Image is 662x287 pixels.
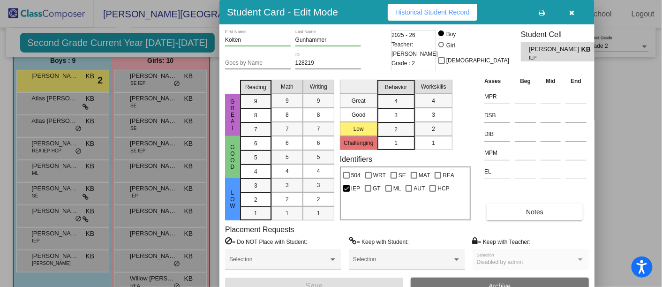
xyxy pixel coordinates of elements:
span: 1 [394,139,398,147]
span: 3 [317,181,320,189]
span: 5 [286,153,289,161]
label: = Keep with Student: [349,237,409,246]
button: Notes [487,204,583,220]
span: 7 [286,125,289,133]
span: 4 [432,97,435,105]
input: assessment [484,108,510,122]
span: IEP [351,183,360,194]
span: Workskills [421,83,446,91]
span: Grade : 2 [391,59,415,68]
span: 4 [286,167,289,175]
span: 7 [317,125,320,133]
span: Great [228,98,237,131]
span: IEP [529,54,575,61]
span: AUT [414,183,425,194]
span: Notes [526,208,543,216]
span: 504 [351,170,361,181]
th: Asses [482,76,512,86]
h3: Student Card - Edit Mode [227,6,338,18]
span: Behavior [385,83,407,91]
span: 9 [286,97,289,105]
div: Girl [446,41,455,50]
span: 2 [317,195,320,204]
span: 2025 - 26 [391,30,415,40]
th: Mid [538,76,563,86]
label: Placement Requests [225,225,294,234]
span: MAT [419,170,430,181]
span: 6 [317,139,320,147]
span: 2 [254,196,257,204]
label: = Do NOT Place with Student: [225,237,307,246]
span: WRT [373,170,386,181]
span: [PERSON_NAME] [529,45,581,54]
h3: Student Cell [521,30,602,39]
span: 3 [432,111,435,119]
span: 2 [394,125,398,134]
span: HCP [437,183,449,194]
input: assessment [484,146,510,160]
span: ML [393,183,401,194]
input: Enter ID [295,60,361,67]
span: 1 [286,209,289,218]
span: 5 [317,153,320,161]
span: 4 [317,167,320,175]
span: Reading [245,83,266,91]
span: 3 [254,181,257,190]
span: 8 [286,111,289,119]
span: Math [281,83,293,91]
span: Disabled by admin [477,259,523,265]
span: 1 [254,209,257,218]
label: Identifiers [340,155,372,164]
span: 3 [286,181,289,189]
th: Beg [512,76,538,86]
span: 9 [254,97,257,106]
span: 8 [254,111,257,120]
span: Good [228,144,237,170]
span: 5 [254,153,257,162]
label: = Keep with Teacher: [473,237,531,246]
span: Low [228,189,237,209]
div: Boy [446,30,456,38]
span: 7 [254,125,257,134]
span: KB [581,45,594,54]
span: GT [373,183,381,194]
span: 4 [254,167,257,176]
input: goes by name [225,60,291,67]
span: SE [399,170,406,181]
input: assessment [484,90,510,104]
span: Writing [310,83,327,91]
span: Historical Student Record [395,8,470,16]
span: 1 [317,209,320,218]
input: assessment [484,165,510,179]
span: 3 [394,111,398,120]
span: Teacher: [PERSON_NAME] [391,40,438,59]
span: 2 [432,125,435,133]
button: Historical Student Record [388,4,477,21]
span: REA [443,170,454,181]
span: 1 [432,139,435,147]
span: 2 [286,195,289,204]
span: 6 [286,139,289,147]
span: 9 [317,97,320,105]
span: 8 [317,111,320,119]
span: 6 [254,139,257,148]
span: [DEMOGRAPHIC_DATA] [446,55,509,66]
input: assessment [484,127,510,141]
th: End [563,76,589,86]
span: 4 [394,97,398,106]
